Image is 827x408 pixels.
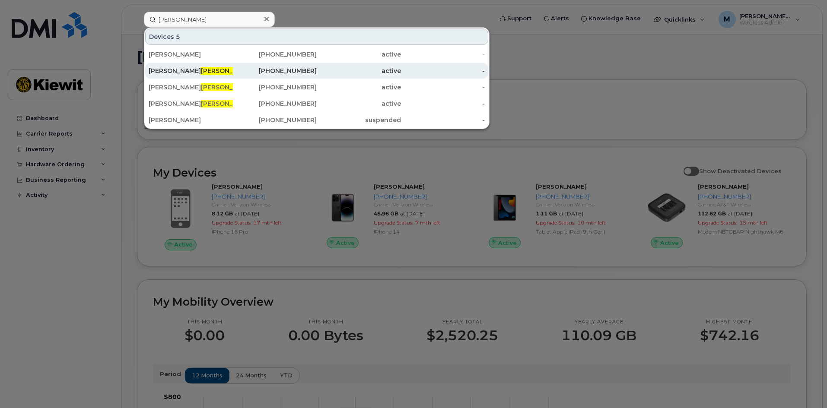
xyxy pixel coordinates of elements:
div: Devices [145,28,488,45]
div: - [401,66,485,75]
span: [PERSON_NAME] [201,83,253,91]
div: [PERSON_NAME] [149,66,233,75]
div: suspended [317,116,401,124]
div: [PHONE_NUMBER] [233,66,317,75]
span: [PERSON_NAME] [201,100,253,108]
div: - [401,116,485,124]
iframe: Messenger Launcher [789,370,821,402]
div: active [317,83,401,92]
div: - [401,83,485,92]
div: [PERSON_NAME] [149,116,233,124]
div: active [317,50,401,59]
div: active [317,66,401,75]
div: [PERSON_NAME] [149,99,233,108]
div: [PHONE_NUMBER] [233,83,317,92]
div: [PERSON_NAME] [149,83,233,92]
div: [PERSON_NAME] [149,50,233,59]
a: [PERSON_NAME][PERSON_NAME][PHONE_NUMBER]active- [145,63,488,79]
a: [PERSON_NAME][PERSON_NAME][PHONE_NUMBER]active- [145,79,488,95]
span: [PERSON_NAME] [201,67,253,75]
div: [PHONE_NUMBER] [233,99,317,108]
span: 5 [176,32,180,41]
div: - [401,50,485,59]
a: [PERSON_NAME][PERSON_NAME][PHONE_NUMBER]active- [145,96,488,111]
div: [PHONE_NUMBER] [233,50,317,59]
div: - [401,99,485,108]
a: [PERSON_NAME][PHONE_NUMBER]suspended- [145,112,488,128]
a: [PERSON_NAME][PHONE_NUMBER]active- [145,47,488,62]
div: [PHONE_NUMBER] [233,116,317,124]
div: active [317,99,401,108]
